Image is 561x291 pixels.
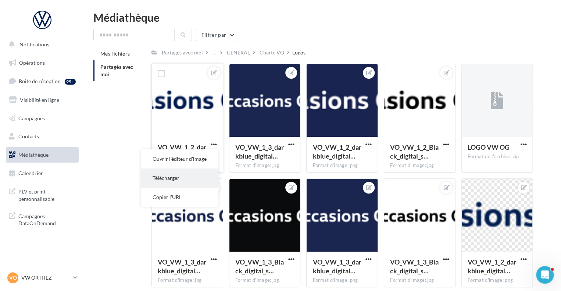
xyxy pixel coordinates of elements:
[235,258,284,275] span: VO_VW_1_3_Black_digital_sRGB_72dpi_NEG
[4,129,80,144] a: Contacts
[141,149,218,168] button: Ouvrir l'éditeur d'image
[390,258,439,275] span: VO_VW_1_3_Black_digital_sRGB_72dpi_POS
[4,166,80,181] a: Calendrier
[158,143,206,160] span: VO_VW_1_2_darkblue_digital_sRGB_72dpi_POS
[100,50,130,57] span: Mes fichiers
[18,170,43,176] span: Calendrier
[6,271,79,285] a: VO VW ORTHEZ
[18,133,39,139] span: Contacts
[141,168,218,188] button: Télécharger
[19,41,49,47] span: Notifications
[468,153,527,160] div: Format de l'archive: zip
[390,143,439,160] span: VO_VW_1_2_Black_digital_sRGB_72dpi_POS
[4,73,80,89] a: Boîte de réception99+
[312,277,372,284] div: Format d'image: png
[235,162,294,169] div: Format d'image: jpg
[4,92,80,108] a: Visibilité en ligne
[141,188,218,207] button: Copier l'URL
[4,111,80,126] a: Campagnes
[312,258,361,275] span: VO_VW_1_3_darkblue_digital_sRGB_72dpi_NEG
[20,97,59,103] span: Visibilité en ligne
[18,152,49,158] span: Médiathèque
[292,49,305,56] div: Logos
[158,258,206,275] span: VO_VW_1_3_darkblue_digital_sRGB_72dpi_POS
[468,143,510,151] span: LOGO VW OG
[65,79,76,85] div: 99+
[468,258,516,275] span: VO_VW_1_2_darkblue_digital_sRGB_72dpi_POS
[19,78,61,84] span: Boîte de réception
[468,277,527,284] div: Format d'image: png
[312,143,361,160] span: VO_VW_1_2_darkblue_digital_sRGB_72dpi_NEG
[390,277,449,284] div: Format d'image: jpg
[158,277,217,284] div: Format d'image: jpg
[211,47,217,58] div: ...
[18,115,45,121] span: Campagnes
[4,55,80,71] a: Opérations
[536,266,554,284] iframe: Intercom live chat
[312,162,372,169] div: Format d'image: png
[235,143,284,160] span: VO_VW_1_3_darkblue_digital_sRGB_72dpi_NEG
[18,187,76,202] span: PLV et print personnalisable
[162,49,203,56] div: Partagés avec moi
[390,162,449,169] div: Format d'image: jpg
[4,147,80,163] a: Médiathèque
[260,49,284,56] div: Charte VO
[93,12,552,23] div: Médiathèque
[227,49,250,56] div: GENERAL
[9,274,17,281] span: VO
[195,29,238,41] button: Filtrer par
[4,208,80,230] a: Campagnes DataOnDemand
[4,184,80,205] a: PLV et print personnalisable
[19,60,45,66] span: Opérations
[235,277,294,284] div: Format d'image: jpg
[4,37,77,52] button: Notifications
[21,274,70,281] p: VW ORTHEZ
[100,64,133,77] span: Partagés avec moi
[18,211,76,227] span: Campagnes DataOnDemand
